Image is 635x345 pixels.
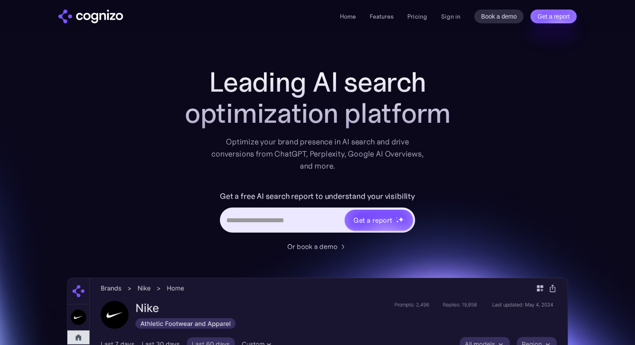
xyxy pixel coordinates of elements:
[287,241,337,252] div: Or book a demo
[211,136,424,172] div: Optimize your brand presence in AI search and drive conversions from ChatGPT, Perplexity, Google ...
[145,67,490,129] h1: Leading AI search optimization platform
[398,217,404,222] img: star
[58,10,123,23] a: home
[474,10,524,23] a: Book a demo
[344,209,414,231] a: Get a reportstarstarstar
[220,189,415,203] label: Get a free AI search report to understand your visibility
[340,13,356,20] a: Home
[353,215,392,225] div: Get a report
[530,10,577,23] a: Get a report
[370,13,394,20] a: Features
[396,217,397,218] img: star
[220,189,415,237] form: Hero URL Input Form
[58,10,123,23] img: cognizo logo
[407,13,427,20] a: Pricing
[287,241,348,252] a: Or book a demo
[441,11,460,22] a: Sign in
[396,220,399,223] img: star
